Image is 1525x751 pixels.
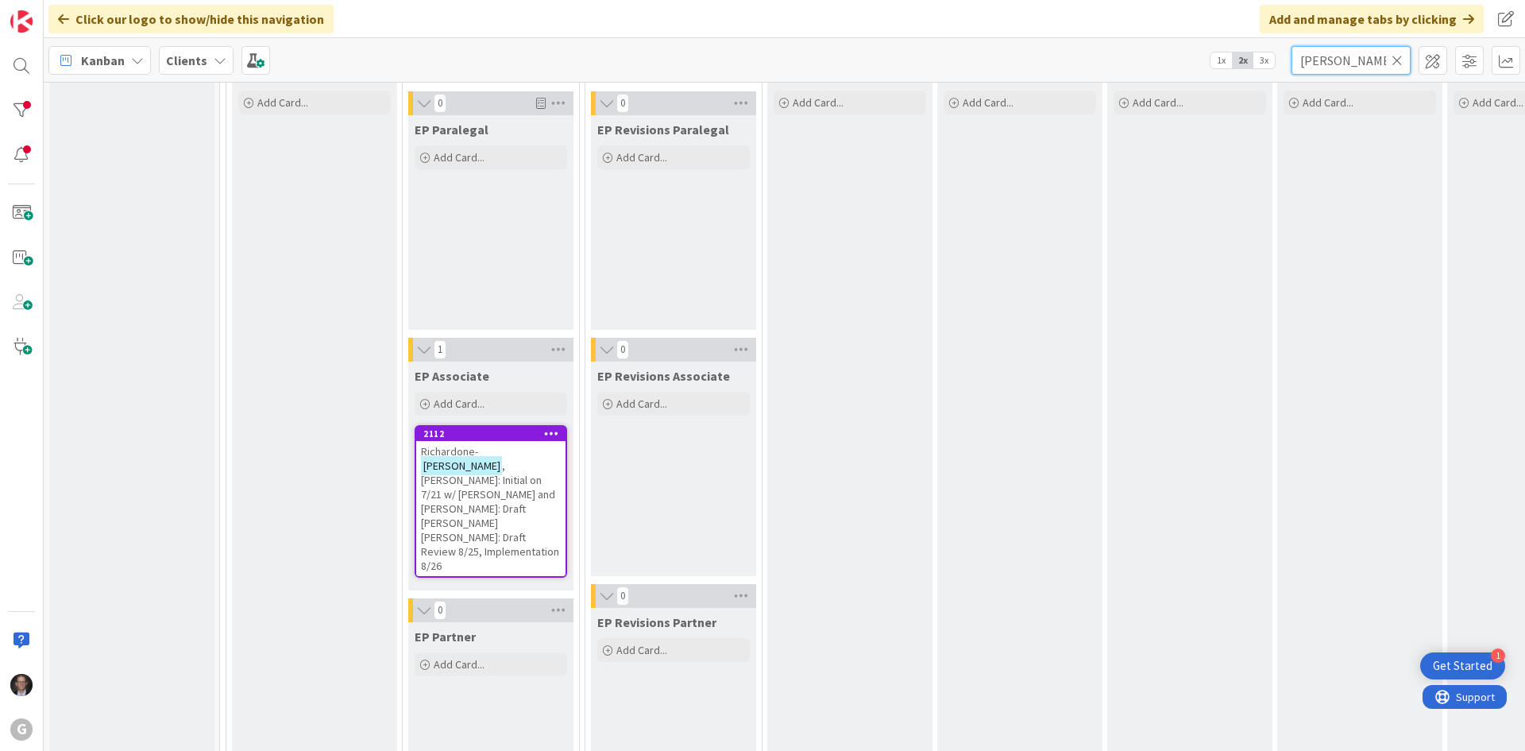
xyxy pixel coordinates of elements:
[1210,52,1232,68] span: 1x
[597,614,716,630] span: EP Revisions Partner
[421,459,559,573] span: , [PERSON_NAME]: Initial on 7/21 w/ [PERSON_NAME] and [PERSON_NAME]: Draft [PERSON_NAME] [PERSON_...
[434,657,485,672] span: Add Card...
[434,340,446,359] span: 1
[1232,52,1253,68] span: 2x
[963,95,1013,110] span: Add Card...
[81,51,125,70] span: Kanban
[616,643,667,657] span: Add Card...
[10,674,33,696] img: JT
[434,150,485,165] span: Add Card...
[415,122,488,137] span: EP Paralegal
[1253,52,1275,68] span: 3x
[416,427,566,441] div: 2112
[616,340,629,359] span: 0
[597,122,729,137] span: EP Revisions Paralegal
[10,718,33,741] div: G
[434,397,485,411] span: Add Card...
[421,456,502,474] mark: [PERSON_NAME]
[597,368,730,384] span: EP Revisions Associate
[434,94,446,113] span: 0
[1260,5,1484,33] div: Add and manage tabs by clicking
[1433,658,1492,674] div: Get Started
[33,2,72,21] span: Support
[616,586,629,606] span: 0
[1473,95,1523,110] span: Add Card...
[1133,95,1183,110] span: Add Card...
[166,52,207,68] b: Clients
[616,94,629,113] span: 0
[1291,46,1411,75] input: Quick Filter...
[48,5,334,33] div: Click our logo to show/hide this navigation
[423,428,566,439] div: 2112
[1491,648,1505,663] div: 1
[257,95,308,110] span: Add Card...
[1420,652,1505,679] div: Open Get Started checklist, remaining modules: 1
[434,601,446,620] span: 0
[1303,95,1353,110] span: Add Card...
[616,397,667,411] span: Add Card...
[10,10,33,33] img: Visit kanbanzone.com
[415,629,476,645] span: EP Partner
[415,425,567,578] a: 2112Richardone-[PERSON_NAME], [PERSON_NAME]: Initial on 7/21 w/ [PERSON_NAME] and [PERSON_NAME]: ...
[415,368,489,384] span: EP Associate
[616,150,667,165] span: Add Card...
[421,444,478,459] span: Richardone-
[793,95,844,110] span: Add Card...
[416,427,566,576] div: 2112Richardone-[PERSON_NAME], [PERSON_NAME]: Initial on 7/21 w/ [PERSON_NAME] and [PERSON_NAME]: ...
